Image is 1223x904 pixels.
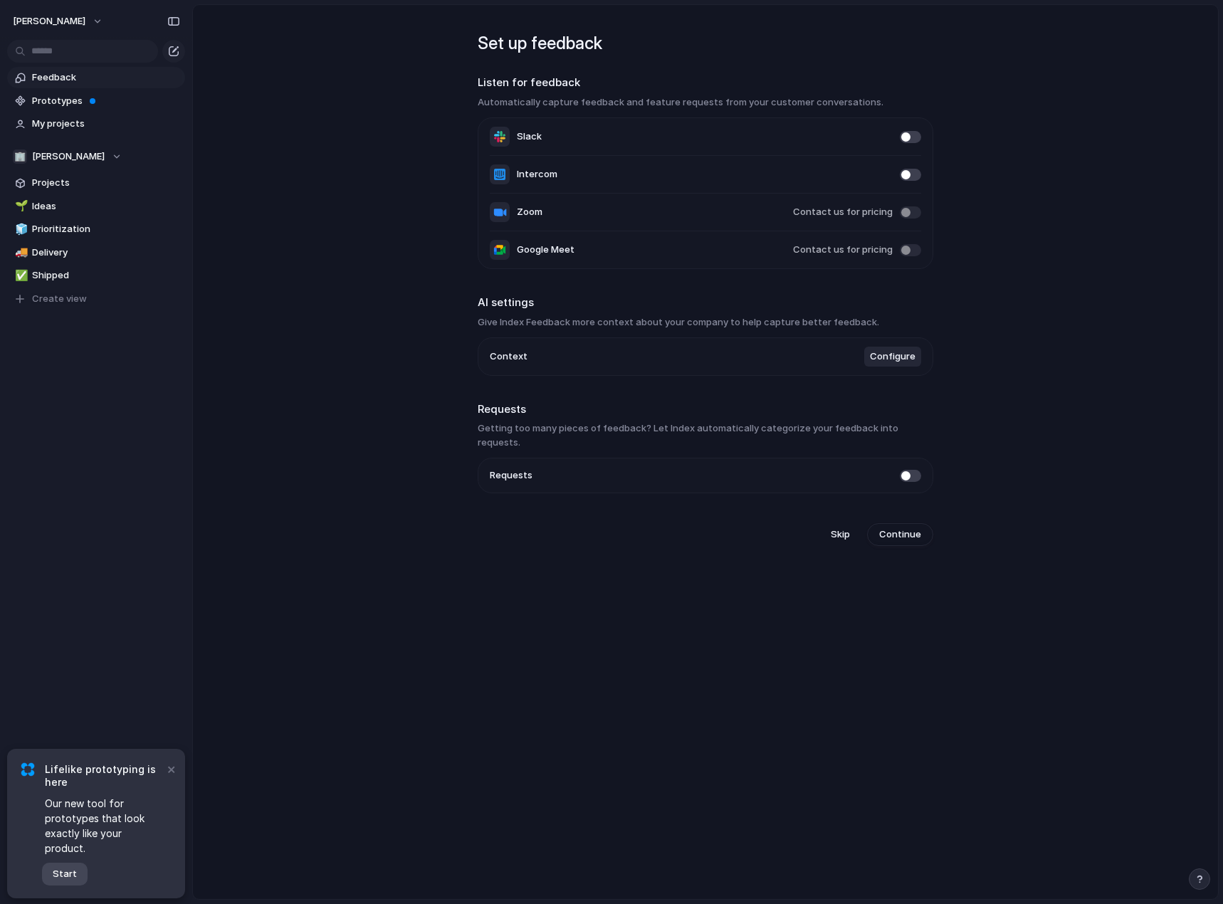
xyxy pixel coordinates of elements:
span: Intercom [517,167,557,182]
button: Create view [7,288,185,310]
button: Dismiss [162,760,179,777]
span: Contact us for pricing [793,205,893,219]
div: 🌱 [15,198,25,214]
span: Requests [490,468,532,483]
h1: Set up feedback [478,31,933,56]
div: 🚚 [15,244,25,261]
div: 🧊 [15,221,25,238]
span: Shipped [32,268,180,283]
button: 🧊 [13,222,27,236]
span: Slack [517,130,542,144]
span: Delivery [32,246,180,260]
div: 🏢 [13,149,27,164]
button: ✅ [13,268,27,283]
button: 🚚 [13,246,27,260]
span: Create view [32,292,87,306]
a: Projects [7,172,185,194]
h3: Automatically capture feedback and feature requests from your customer conversations. [478,95,933,110]
div: ✅ [15,268,25,284]
span: My projects [32,117,180,131]
span: Feedback [32,70,180,85]
button: Start [42,863,88,885]
span: Contact us for pricing [793,243,893,257]
span: [PERSON_NAME] [13,14,85,28]
span: Projects [32,176,180,190]
h2: AI settings [478,295,933,311]
a: 🌱Ideas [7,196,185,217]
span: Context [490,349,527,364]
span: Google Meet [517,243,574,257]
button: Continue [867,523,933,546]
span: Start [53,867,77,881]
span: Lifelike prototyping is here [45,763,164,789]
span: Ideas [32,199,180,214]
span: Prioritization [32,222,180,236]
button: Configure [864,347,921,367]
a: Prototypes [7,90,185,112]
span: Prototypes [32,94,180,108]
span: [PERSON_NAME] [32,149,105,164]
a: ✅Shipped [7,265,185,286]
h2: Requests [478,401,933,418]
span: Continue [879,527,921,542]
a: 🧊Prioritization [7,219,185,240]
button: [PERSON_NAME] [6,10,110,33]
h3: Give Index Feedback more context about your company to help capture better feedback. [478,315,933,330]
button: 🌱 [13,199,27,214]
h2: Listen for feedback [478,75,933,91]
a: Feedback [7,67,185,88]
button: Skip [819,523,861,546]
span: Zoom [517,205,542,219]
span: Our new tool for prototypes that look exactly like your product. [45,796,164,856]
button: 🏢[PERSON_NAME] [7,146,185,167]
h3: Getting too many pieces of feedback? Let Index automatically categorize your feedback into requests. [478,421,933,449]
span: Configure [870,349,915,364]
span: Skip [831,527,850,542]
a: My projects [7,113,185,135]
a: 🚚Delivery [7,242,185,263]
